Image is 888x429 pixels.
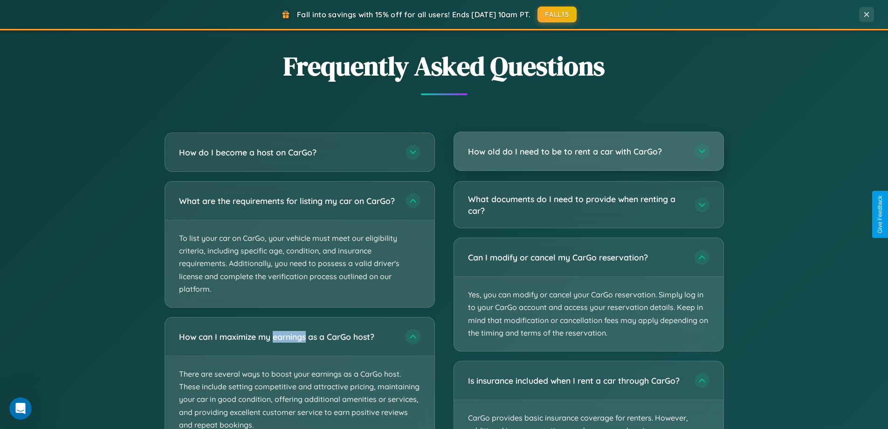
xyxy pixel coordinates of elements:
[179,195,396,207] h3: What are the requirements for listing my car on CarGo?
[468,146,685,157] h3: How old do I need to be to rent a car with CarGo?
[877,196,883,233] div: Give Feedback
[165,48,724,84] h2: Frequently Asked Questions
[537,7,577,22] button: FALL15
[9,397,32,420] iframe: Intercom live chat
[468,252,685,263] h3: Can I modify or cancel my CarGo reservation?
[454,277,723,351] p: Yes, you can modify or cancel your CarGo reservation. Simply log in to your CarGo account and acc...
[179,147,396,158] h3: How do I become a host on CarGo?
[468,375,685,387] h3: Is insurance included when I rent a car through CarGo?
[165,220,434,307] p: To list your car on CarGo, your vehicle must meet our eligibility criteria, including specific ag...
[297,10,530,19] span: Fall into savings with 15% off for all users! Ends [DATE] 10am PT.
[468,193,685,216] h3: What documents do I need to provide when renting a car?
[179,331,396,343] h3: How can I maximize my earnings as a CarGo host?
